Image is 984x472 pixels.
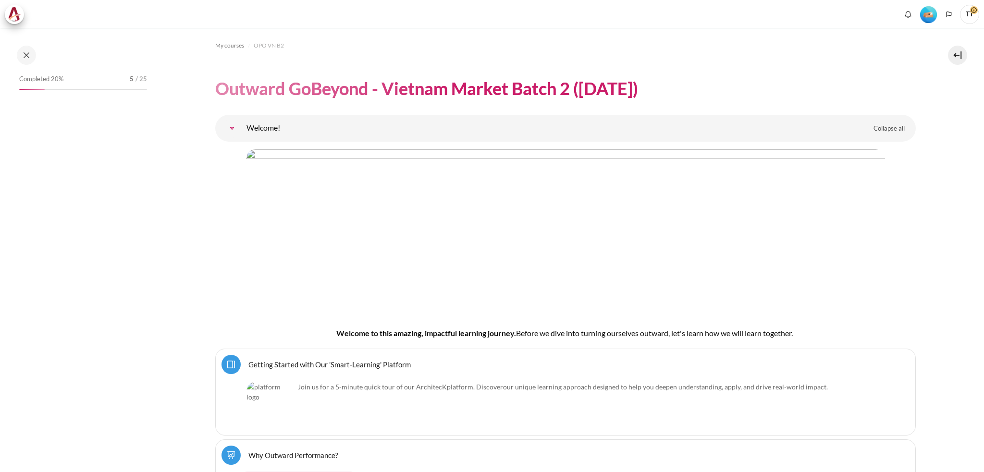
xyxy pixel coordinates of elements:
a: User menu [960,5,979,24]
h4: Welcome to this amazing, impactful learning journey. [246,327,885,339]
nav: Navigation bar [215,38,916,53]
span: Completed 20% [19,74,63,84]
span: TT [960,5,979,24]
span: our unique learning approach designed to help you deepen understanding, apply, and drive real-wor... [503,383,826,391]
div: 20% [19,89,45,90]
span: Collapse all [873,124,905,133]
span: B [516,328,521,338]
span: efore we dive into turning ourselves outward, let's learn how we will learn together. [521,328,793,338]
img: Level #2 [920,6,937,23]
h1: Outward GoBeyond - Vietnam Market Batch 2 ([DATE]) [215,77,638,100]
img: Architeck [8,7,21,22]
a: Level #2 [916,5,941,23]
div: Level #2 [920,5,937,23]
a: Welcome! [222,119,242,138]
a: My courses [215,40,244,51]
button: Languages [942,7,956,22]
a: Architeck Architeck [5,5,29,24]
span: / 25 [135,74,147,84]
img: platform logo [246,382,295,429]
a: Why Outward Performance? [248,450,338,460]
p: Join us for a 5-minute quick tour of our ArchitecK platform. Discover [246,382,885,392]
a: Getting Started with Our 'Smart-Learning' Platform [248,360,411,369]
span: . [503,383,828,391]
a: Collapse all [866,121,912,137]
span: 5 [130,74,134,84]
span: My courses [215,41,244,50]
a: OPO VN B2 [254,40,284,51]
span: OPO VN B2 [254,41,284,50]
div: Show notification window with no new notifications [901,7,915,22]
